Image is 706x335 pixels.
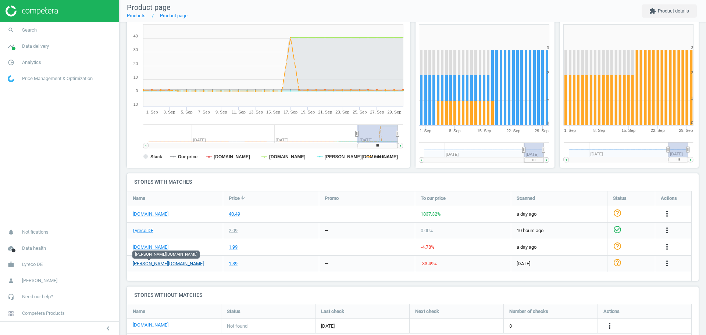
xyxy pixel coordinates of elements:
span: Status [613,195,627,202]
span: Lyreco DE [22,261,43,268]
i: search [4,23,18,37]
span: Product page [127,3,171,12]
tspan: 15. Sep [621,129,635,133]
div: — [325,244,328,251]
span: a day ago [517,211,602,217]
tspan: 15. Sep [477,129,491,133]
tspan: 13. Sep [249,110,263,114]
i: timeline [4,39,18,53]
text: 30 [133,47,138,52]
tspan: [DOMAIN_NAME] [269,154,306,159]
div: — [325,260,328,267]
i: person [4,274,18,288]
tspan: 8. Sep [449,129,461,133]
span: -4.78 % [421,244,435,250]
tspan: 17. Sep [284,110,297,114]
span: Not found [227,323,247,329]
i: chevron_left [104,324,113,333]
tspan: 1. Sep [146,110,158,114]
span: a day ago [517,244,602,251]
div: — [325,211,328,217]
i: more_vert [663,209,671,218]
text: 1 [691,96,693,100]
text: 3 [547,46,549,50]
span: Need our help? [22,293,53,300]
h4: Stores without matches [127,287,699,304]
tspan: 1. Sep [564,129,576,133]
a: [DOMAIN_NAME] [133,322,168,328]
div: 1.39 [229,260,238,267]
tspan: 25. Sep [353,110,367,114]
a: [PERSON_NAME][DOMAIN_NAME] [133,260,204,267]
text: 0 [136,89,138,93]
tspan: 1. Sep [420,129,431,133]
tspan: 5. Sep [181,110,193,114]
span: Price [229,195,240,202]
text: -10 [132,102,138,107]
i: pie_chart_outlined [4,55,18,69]
text: 0 [547,121,549,125]
img: wGWNvw8QSZomAAAAABJRU5ErkJggg== [8,75,14,82]
tspan: 27. Sep [370,110,384,114]
a: [DOMAIN_NAME] [133,211,168,217]
text: 40 [133,34,138,38]
tspan: 15. Sep [266,110,280,114]
span: 3 [509,323,512,329]
i: check_circle_outline [613,225,622,234]
span: Search [22,27,37,33]
tspan: 29. Sep [535,129,549,133]
div: — [325,227,328,234]
i: help_outline [613,209,622,217]
span: Promo [325,195,339,202]
span: Notifications [22,229,49,235]
span: To our price [421,195,446,202]
tspan: 22. Sep [651,129,665,133]
button: more_vert [663,259,671,269]
div: 2.09 [229,227,238,234]
tspan: 22. Sep [506,129,520,133]
span: — [415,323,419,329]
button: extensionProduct details [642,4,697,18]
i: cloud_done [4,241,18,255]
i: more_vert [663,242,671,251]
span: [DATE] [517,260,602,267]
span: Last check [321,308,344,315]
a: Product page [160,13,188,18]
span: Number of checks [509,308,548,315]
tspan: 7. Sep [198,110,210,114]
tspan: 9. Sep [215,110,227,114]
tspan: 8. Sep [593,129,605,133]
span: [PERSON_NAME] [22,277,57,284]
tspan: 23. Sep [335,110,349,114]
i: help_outline [613,242,622,251]
div: 40.49 [229,211,240,217]
i: extension [649,8,656,14]
span: [DATE] [321,323,404,329]
span: 0.00 % [421,228,433,233]
i: work [4,257,18,271]
span: -33.49 % [421,261,437,266]
tspan: [DOMAIN_NAME] [214,154,250,159]
span: Scanned [517,195,535,202]
text: 2 [691,71,693,75]
a: [DOMAIN_NAME] [133,244,168,251]
span: 1837.32 % [421,211,441,217]
tspan: 19. Sep [301,110,315,114]
tspan: [PERSON_NAME][DOMAIN_NAME] [325,154,398,159]
span: Status [227,308,240,315]
i: arrow_downward [240,195,246,201]
a: Lyreco DE [133,227,153,234]
tspan: Our price [178,154,198,159]
tspan: 3. Sep [164,110,175,114]
span: 10 hours ago [517,227,602,234]
i: more_vert [663,259,671,268]
button: more_vert [663,226,671,235]
tspan: 29. Sep [388,110,402,114]
span: Name [133,308,145,315]
span: Competera Products [22,310,65,317]
h4: Stores with matches [127,173,699,191]
text: 10 [133,75,138,79]
span: Next check [415,308,439,315]
div: 1.99 [229,244,238,251]
span: Data health [22,245,46,252]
